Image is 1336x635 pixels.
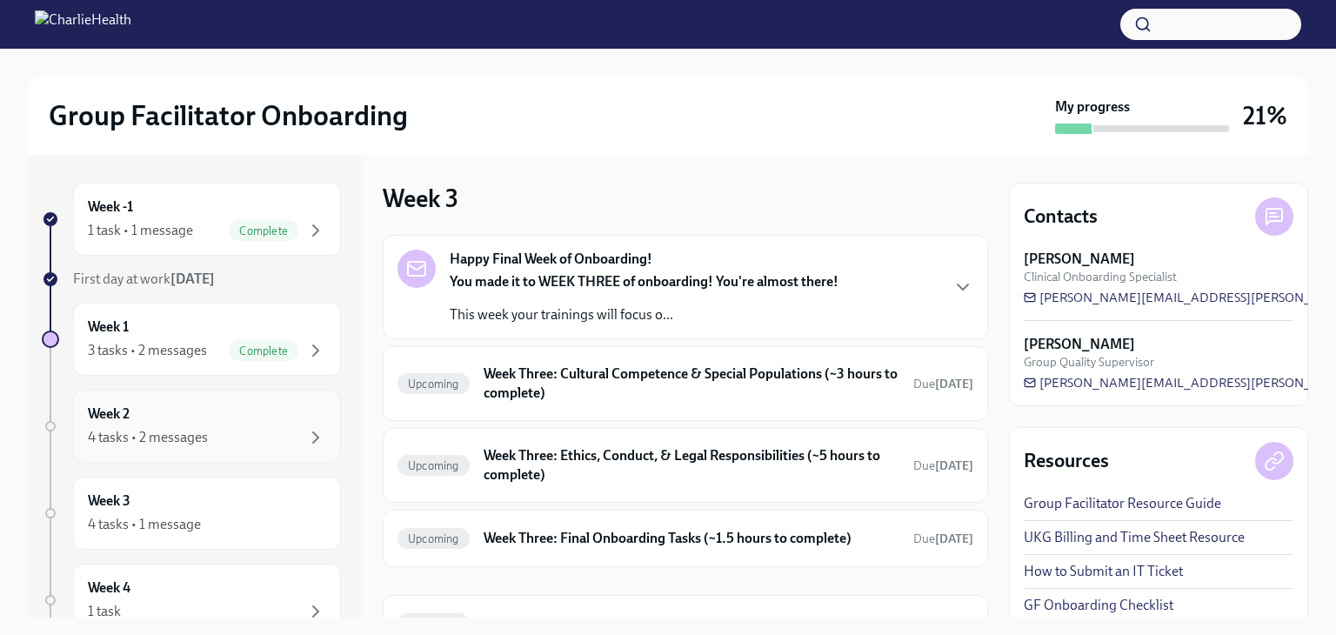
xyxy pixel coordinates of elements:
[88,602,121,621] div: 1 task
[484,529,899,548] h6: Week Three: Final Onboarding Tasks (~1.5 hours to complete)
[88,197,133,217] h6: Week -1
[397,532,470,545] span: Upcoming
[1055,97,1130,117] strong: My progress
[229,344,298,358] span: Complete
[383,183,458,214] h3: Week 3
[1024,354,1154,371] span: Group Quality Supervisor
[88,404,130,424] h6: Week 2
[935,617,973,632] strong: [DATE]
[397,378,470,391] span: Upcoming
[484,446,899,485] h6: Week Three: Ethics, Conduct, & Legal Responsibilities (~5 hours to complete)
[42,183,341,256] a: Week -11 task • 1 messageComplete
[913,617,973,632] span: Due
[35,10,131,38] img: CharlieHealth
[229,224,298,237] span: Complete
[42,390,341,463] a: Week 24 tasks • 2 messages
[1024,596,1173,615] a: GF Onboarding Checklist
[450,250,652,269] strong: Happy Final Week of Onboarding!
[88,578,130,598] h6: Week 4
[397,525,973,552] a: UpcomingWeek Three: Final Onboarding Tasks (~1.5 hours to complete)Due[DATE]
[170,271,215,287] strong: [DATE]
[450,273,838,290] strong: You made it to WEEK THREE of onboarding! You're almost there!
[913,458,973,474] span: September 29th, 2025 08:00
[913,531,973,547] span: September 27th, 2025 08:00
[450,305,838,324] p: This week your trainings will focus o...
[1024,528,1245,547] a: UKG Billing and Time Sheet Resource
[49,98,408,133] h2: Group Facilitator Onboarding
[913,458,973,473] span: Due
[88,428,208,447] div: 4 tasks • 2 messages
[1024,204,1098,230] h4: Contacts
[88,491,130,511] h6: Week 3
[935,531,973,546] strong: [DATE]
[484,364,899,403] h6: Week Three: Cultural Competence & Special Populations (~3 hours to complete)
[913,376,973,392] span: September 29th, 2025 08:00
[397,618,470,631] span: Upcoming
[397,459,470,472] span: Upcoming
[42,477,341,550] a: Week 34 tasks • 1 message
[913,616,973,632] span: October 14th, 2025 08:00
[88,221,193,240] div: 1 task • 1 message
[88,341,207,360] div: 3 tasks • 2 messages
[935,458,973,473] strong: [DATE]
[484,614,899,633] h6: Provide the FBI Clearance Letter for [US_STATE]
[1024,448,1109,474] h4: Resources
[88,317,129,337] h6: Week 1
[42,270,341,289] a: First day at work[DATE]
[397,361,973,406] a: UpcomingWeek Three: Cultural Competence & Special Populations (~3 hours to complete)Due[DATE]
[1024,269,1177,285] span: Clinical Onboarding Specialist
[935,377,973,391] strong: [DATE]
[1243,100,1287,131] h3: 21%
[73,271,215,287] span: First day at work
[1024,494,1221,513] a: Group Facilitator Resource Guide
[1024,250,1135,269] strong: [PERSON_NAME]
[1024,335,1135,354] strong: [PERSON_NAME]
[42,303,341,376] a: Week 13 tasks • 2 messagesComplete
[397,443,973,488] a: UpcomingWeek Three: Ethics, Conduct, & Legal Responsibilities (~5 hours to complete)Due[DATE]
[1024,562,1183,581] a: How to Submit an IT Ticket
[913,377,973,391] span: Due
[88,515,201,534] div: 4 tasks • 1 message
[913,531,973,546] span: Due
